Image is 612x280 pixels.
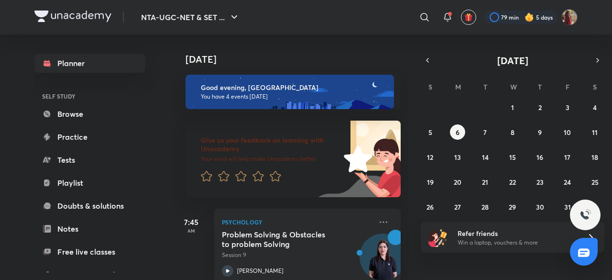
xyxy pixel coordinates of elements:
[536,153,543,162] abbr: October 16, 2025
[423,199,438,214] button: October 26, 2025
[201,93,385,101] p: You have 4 events [DATE]
[536,202,544,212] abbr: October 30, 2025
[509,178,516,187] abbr: October 22, 2025
[481,202,489,212] abbr: October 28, 2025
[579,209,591,221] img: ttu
[511,128,514,137] abbr: October 8, 2025
[564,128,571,137] abbr: October 10, 2025
[458,228,575,238] h6: Refer friends
[560,199,575,214] button: October 31, 2025
[454,178,461,187] abbr: October 20, 2025
[201,155,340,163] p: Your word will help make Unacademy better
[34,219,145,238] a: Notes
[427,178,434,187] abbr: October 19, 2025
[450,124,465,140] button: October 6, 2025
[478,124,493,140] button: October 7, 2025
[450,149,465,165] button: October 13, 2025
[455,82,461,91] abbr: Monday
[483,82,487,91] abbr: Tuesday
[201,136,340,153] h6: Give us your feedback on learning with Unacademy
[593,82,597,91] abbr: Saturday
[509,202,516,212] abbr: October 29, 2025
[564,202,571,212] abbr: October 31, 2025
[561,9,578,25] img: Srishti Sharma
[591,178,599,187] abbr: October 25, 2025
[532,174,547,190] button: October 23, 2025
[532,100,547,115] button: October 2, 2025
[564,178,571,187] abbr: October 24, 2025
[538,128,542,137] abbr: October 9, 2025
[538,103,542,112] abbr: October 2, 2025
[564,153,570,162] abbr: October 17, 2025
[592,128,598,137] abbr: October 11, 2025
[186,54,410,65] h4: [DATE]
[427,153,433,162] abbr: October 12, 2025
[464,13,473,22] img: avatar
[560,149,575,165] button: October 17, 2025
[566,103,569,112] abbr: October 3, 2025
[34,54,145,73] a: Planner
[222,216,372,228] p: Psychology
[505,149,520,165] button: October 15, 2025
[505,124,520,140] button: October 8, 2025
[478,199,493,214] button: October 28, 2025
[434,54,591,67] button: [DATE]
[497,54,528,67] span: [DATE]
[222,251,372,259] p: Session 9
[222,230,341,249] h5: Problem Solving & Obstacles to problem Solving
[587,149,602,165] button: October 18, 2025
[483,128,487,137] abbr: October 7, 2025
[560,174,575,190] button: October 24, 2025
[560,100,575,115] button: October 3, 2025
[34,150,145,169] a: Tests
[34,196,145,215] a: Doubts & solutions
[201,83,385,92] h6: Good evening, [GEOGRAPHIC_DATA]
[456,128,459,137] abbr: October 6, 2025
[450,174,465,190] button: October 20, 2025
[511,103,514,112] abbr: October 1, 2025
[532,199,547,214] button: October 30, 2025
[478,174,493,190] button: October 21, 2025
[458,238,575,247] p: Win a laptop, vouchers & more
[428,82,432,91] abbr: Sunday
[587,124,602,140] button: October 11, 2025
[505,174,520,190] button: October 22, 2025
[423,174,438,190] button: October 19, 2025
[532,149,547,165] button: October 16, 2025
[509,153,516,162] abbr: October 15, 2025
[426,202,434,212] abbr: October 26, 2025
[423,149,438,165] button: October 12, 2025
[593,103,597,112] abbr: October 4, 2025
[525,12,534,22] img: streak
[172,216,210,228] h5: 7:45
[587,100,602,115] button: October 4, 2025
[505,100,520,115] button: October 1, 2025
[428,128,432,137] abbr: October 5, 2025
[566,82,569,91] abbr: Friday
[186,75,394,109] img: evening
[172,228,210,234] p: AM
[237,267,284,275] p: [PERSON_NAME]
[428,228,448,247] img: referral
[454,202,461,212] abbr: October 27, 2025
[510,82,517,91] abbr: Wednesday
[423,124,438,140] button: October 5, 2025
[34,242,145,261] a: Free live classes
[591,153,598,162] abbr: October 18, 2025
[505,199,520,214] button: October 29, 2025
[560,124,575,140] button: October 10, 2025
[34,173,145,192] a: Playlist
[461,10,476,25] button: avatar
[34,88,145,104] h6: SELF STUDY
[478,149,493,165] button: October 14, 2025
[454,153,461,162] abbr: October 13, 2025
[450,199,465,214] button: October 27, 2025
[34,11,111,22] img: Company Logo
[532,124,547,140] button: October 9, 2025
[311,121,401,197] img: feedback_image
[538,82,542,91] abbr: Thursday
[482,153,489,162] abbr: October 14, 2025
[34,104,145,123] a: Browse
[587,174,602,190] button: October 25, 2025
[34,11,111,24] a: Company Logo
